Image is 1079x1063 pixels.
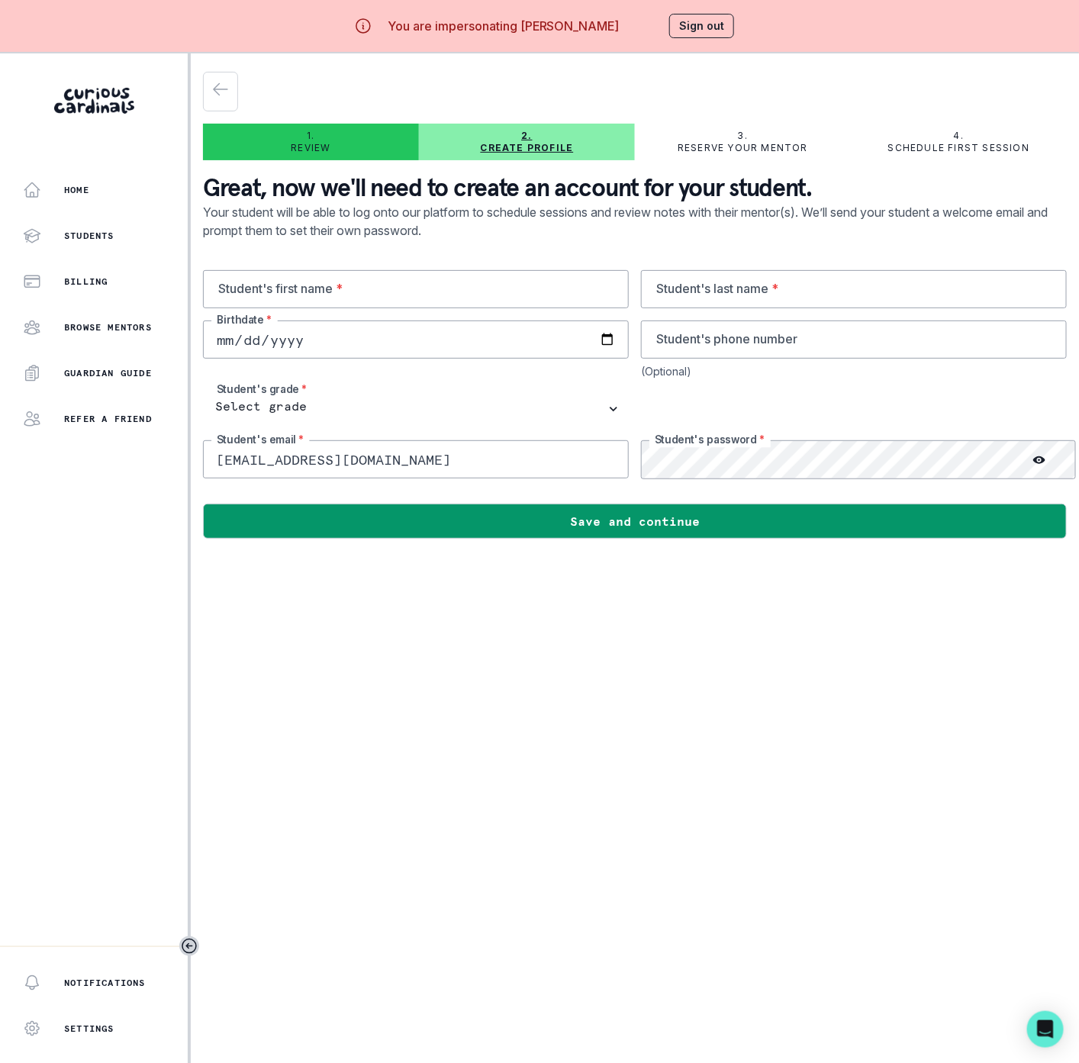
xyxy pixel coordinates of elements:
p: 4. [954,130,964,142]
button: Toggle sidebar [179,936,199,956]
button: Sign out [669,14,734,38]
p: 1. [307,130,314,142]
p: Your student will be able to log onto our platform to schedule sessions and review notes with the... [203,203,1067,270]
p: Students [64,230,114,242]
div: Open Intercom Messenger [1027,1011,1064,1048]
img: Curious Cardinals Logo [54,88,134,114]
p: Refer a friend [64,413,152,425]
p: Create profile [481,142,574,154]
p: Reserve your mentor [678,142,808,154]
p: Settings [64,1023,114,1035]
p: Billing [64,275,108,288]
p: 2. [521,130,532,142]
p: 3. [738,130,748,142]
p: Notifications [64,977,146,989]
button: Save and continue [203,504,1067,539]
p: Schedule first session [888,142,1029,154]
p: You are impersonating [PERSON_NAME] [388,17,620,35]
p: Review [291,142,330,154]
p: Browse Mentors [64,321,152,333]
p: Great, now we'll need to create an account for your student. [203,172,1067,203]
p: Guardian Guide [64,367,152,379]
div: (Optional) [641,365,1067,378]
p: Home [64,184,89,196]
